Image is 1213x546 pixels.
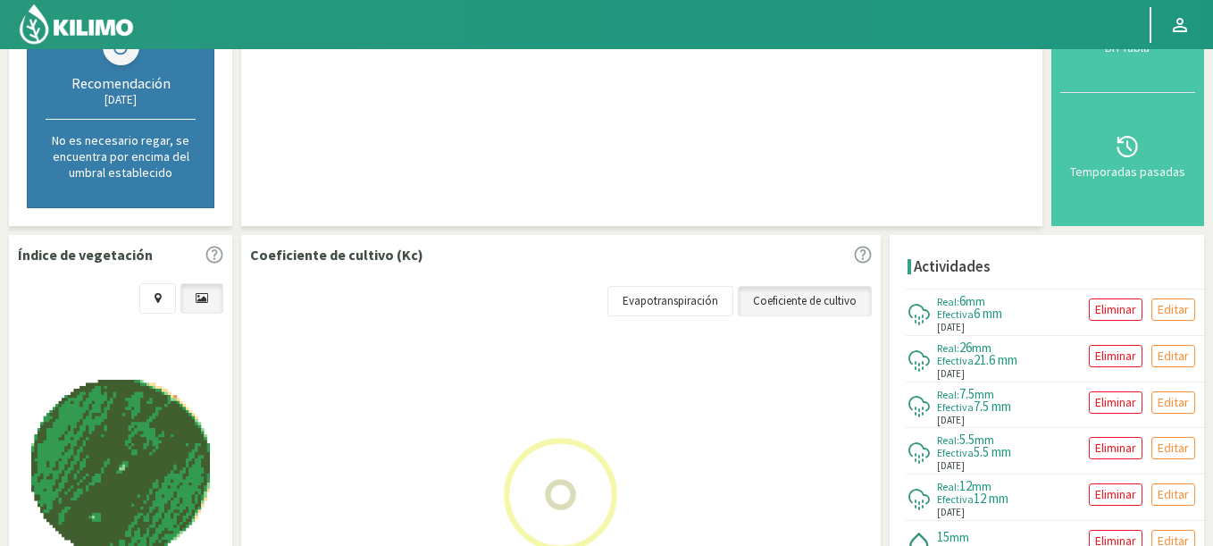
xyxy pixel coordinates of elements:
[607,286,733,316] a: Evapotranspiración
[1095,299,1136,320] p: Eliminar
[972,340,991,356] span: mm
[975,432,994,448] span: mm
[914,258,991,275] h4: Actividades
[1095,438,1136,458] p: Eliminar
[937,433,959,447] span: Real:
[959,431,975,448] span: 5.5
[937,528,949,545] span: 15
[46,132,196,181] p: No es necesario regar, se encuentra por encima del umbral establecido
[937,366,965,382] span: [DATE]
[18,244,153,265] p: Índice de vegetación
[1158,392,1189,413] p: Editar
[959,385,975,402] span: 7.5
[937,480,959,493] span: Real:
[975,386,994,402] span: mm
[1095,484,1136,505] p: Eliminar
[1158,438,1189,458] p: Editar
[949,529,969,545] span: mm
[1089,298,1142,321] button: Eliminar
[1089,391,1142,414] button: Eliminar
[937,295,959,308] span: Real:
[937,320,965,335] span: [DATE]
[1158,484,1189,505] p: Editar
[1089,483,1142,506] button: Eliminar
[1095,346,1136,366] p: Eliminar
[1151,391,1195,414] button: Editar
[1158,346,1189,366] p: Editar
[937,354,974,367] span: Efectiva
[966,293,985,309] span: mm
[1066,165,1190,178] div: Temporadas pasadas
[1089,437,1142,459] button: Eliminar
[1151,345,1195,367] button: Editar
[18,3,135,46] img: Kilimo
[974,305,1002,322] span: 6 mm
[46,92,196,107] div: [DATE]
[250,244,423,265] p: Coeficiente de cultivo (Kc)
[937,458,965,474] span: [DATE]
[974,443,1011,460] span: 5.5 mm
[1151,298,1195,321] button: Editar
[1151,437,1195,459] button: Editar
[974,490,1008,507] span: 12 mm
[1060,93,1195,217] button: Temporadas pasadas
[1158,299,1189,320] p: Editar
[959,339,972,356] span: 26
[959,292,966,309] span: 6
[937,505,965,520] span: [DATE]
[959,477,972,494] span: 12
[738,286,872,316] a: Coeficiente de cultivo
[937,400,974,414] span: Efectiva
[974,351,1017,368] span: 21.6 mm
[1095,392,1136,413] p: Eliminar
[974,398,1011,415] span: 7.5 mm
[972,478,991,494] span: mm
[937,413,965,428] span: [DATE]
[937,492,974,506] span: Efectiva
[937,446,974,459] span: Efectiva
[1066,41,1190,54] div: BH Tabla
[937,341,959,355] span: Real:
[1089,345,1142,367] button: Eliminar
[937,307,974,321] span: Efectiva
[937,388,959,401] span: Real:
[1151,483,1195,506] button: Editar
[46,74,196,92] div: Recomendación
